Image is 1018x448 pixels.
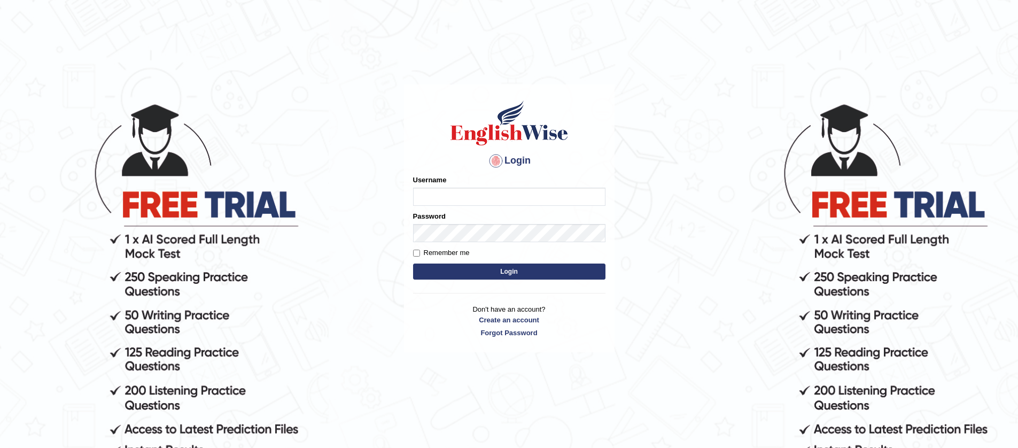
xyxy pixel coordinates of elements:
h4: Login [413,152,605,169]
p: Don't have an account? [413,304,605,337]
a: Forgot Password [413,328,605,338]
input: Remember me [413,250,420,257]
a: Create an account [413,315,605,325]
img: Logo of English Wise sign in for intelligent practice with AI [448,99,570,147]
button: Login [413,264,605,280]
label: Remember me [413,248,470,258]
label: Password [413,211,446,221]
label: Username [413,175,447,185]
